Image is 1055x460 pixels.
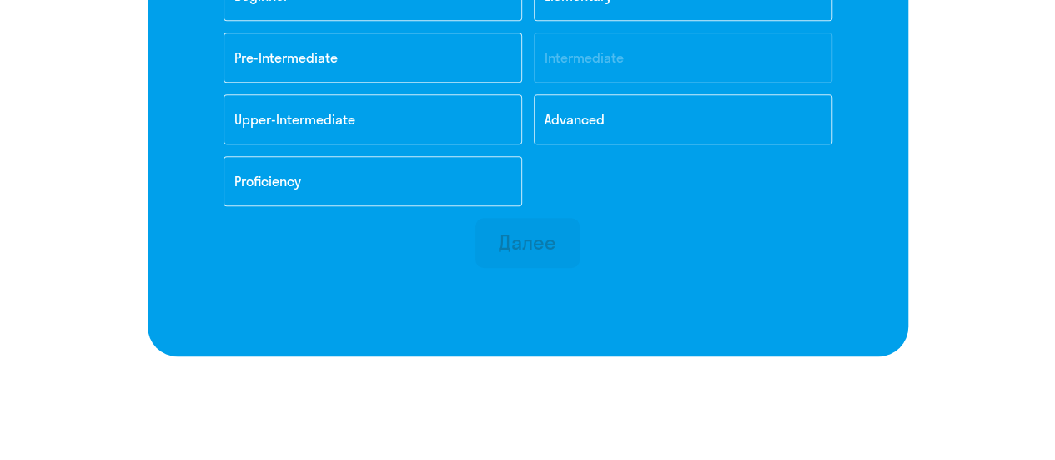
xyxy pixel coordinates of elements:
[234,173,301,190] span: Proficiency
[499,229,556,255] div: Далее
[224,156,522,206] button: Proficiency
[545,111,605,128] span: Advanced
[234,111,355,128] span: Upper-Intermediate
[234,49,338,66] span: Pre-Intermediate
[475,218,580,268] button: Далее
[224,94,522,144] button: Upper-Intermediate
[534,94,832,144] button: Advanced
[224,33,522,83] button: Pre-Intermediate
